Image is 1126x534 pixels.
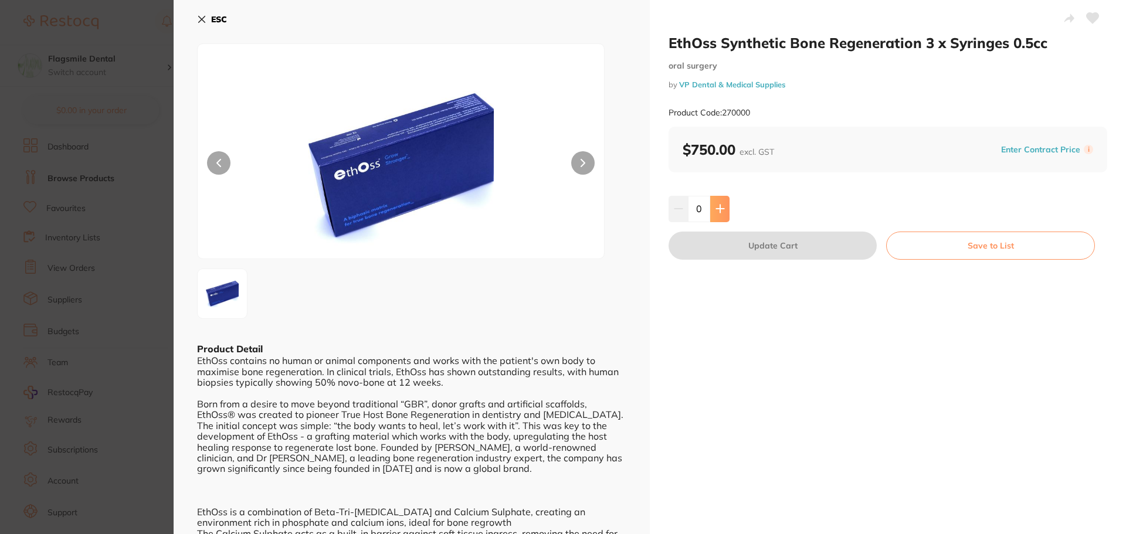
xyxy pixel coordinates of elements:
h2: EthOss Synthetic Bone Regeneration 3 x Syringes 0.5cc [669,34,1107,52]
button: Update Cart [669,232,877,260]
label: i [1084,145,1093,154]
small: by [669,80,1107,89]
button: Enter Contract Price [998,144,1084,155]
button: ESC [197,9,227,29]
small: oral surgery [669,61,1107,71]
img: MC01Y2M [201,273,243,315]
span: excl. GST [740,147,774,157]
b: $750.00 [683,141,774,158]
button: Save to List [886,232,1095,260]
small: Product Code: 270000 [669,108,750,118]
b: ESC [211,14,227,25]
img: MC01Y2M [279,73,523,259]
b: Product Detail [197,343,263,355]
a: VP Dental & Medical Supplies [679,80,785,89]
